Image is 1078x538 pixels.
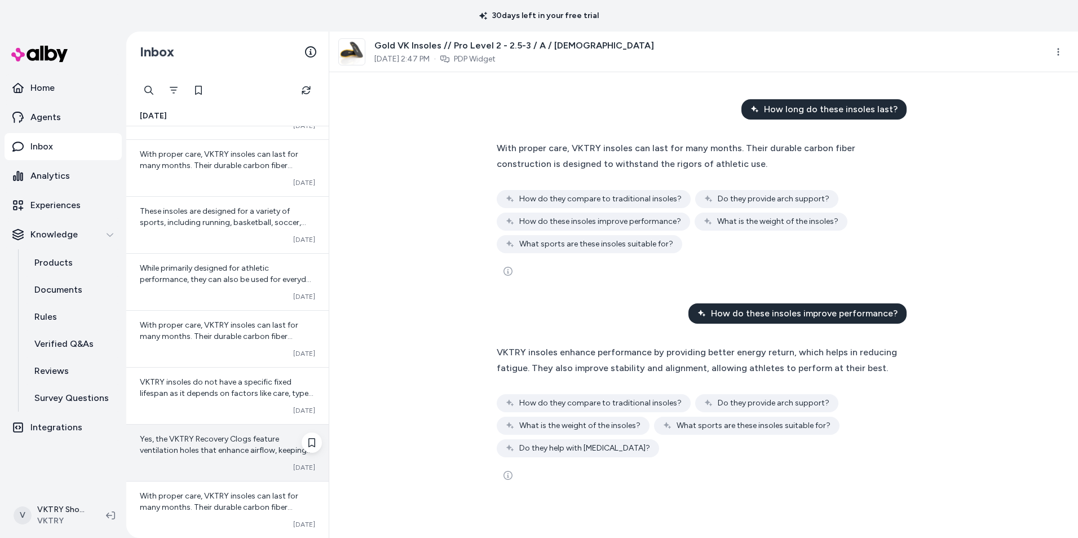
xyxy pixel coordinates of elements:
span: [DATE] 2:47 PM [374,54,430,65]
a: With proper care, VKTRY insoles can last for many months. Their durable carbon fiber construction... [126,481,329,538]
span: Do they provide arch support? [718,193,829,205]
p: 30 days left in your free trial [472,10,606,21]
a: Survey Questions [23,385,122,412]
a: Documents [23,276,122,303]
a: While primarily designed for athletic performance, they can also be used for everyday activities ... [126,253,329,310]
span: [DATE] [293,520,315,529]
span: [DATE] [293,292,315,301]
span: [DATE] [140,111,167,122]
img: Yellow_Insole_Angle_010000_b3a9a079-fa2e-4fee-808a-6a83c73a95b1.png [339,39,365,65]
span: While primarily designed for athletic performance, they can also be used for everyday activities ... [140,263,315,307]
span: With proper care, VKTRY insoles can last for many months. Their durable carbon fiber construction... [140,320,298,364]
span: What sports are these insoles suitable for? [677,420,830,431]
span: These insoles are designed for a variety of sports, including running, basketball, soccer, and mo... [140,206,306,261]
span: What sports are these insoles suitable for? [519,239,673,250]
p: Inbox [30,140,53,153]
p: Agents [30,111,61,124]
a: With proper care, VKTRY insoles can last for many months. Their durable carbon fiber construction... [126,310,329,367]
a: Analytics [5,162,122,189]
a: Rules [23,303,122,330]
span: [DATE] [293,406,315,415]
button: Knowledge [5,221,122,248]
a: PDP Widget [454,54,496,65]
p: VKTRY Shopify [37,504,88,515]
span: How do these insoles improve performance? [519,216,681,227]
a: These insoles are designed for a variety of sports, including running, basketball, soccer, and mo... [126,196,329,253]
a: Experiences [5,192,122,219]
p: Reviews [34,364,69,378]
span: VKTRY insoles enhance performance by providing better energy return, which helps in reducing fati... [497,347,897,373]
span: With proper care, VKTRY insoles can last for many months. Their durable carbon fiber construction... [140,491,298,535]
a: Inbox [5,133,122,160]
img: alby Logo [11,46,68,62]
a: With proper care, VKTRY insoles can last for many months. Their durable carbon fiber construction... [126,139,329,196]
span: How do these insoles improve performance? [711,307,898,320]
p: Verified Q&As [34,337,94,351]
button: VVKTRY ShopifyVKTRY [7,497,97,533]
button: Filter [162,79,185,102]
p: Products [34,256,73,270]
span: What is the weight of the insoles? [717,216,838,227]
h2: Inbox [140,43,174,60]
button: Refresh [295,79,317,102]
a: Verified Q&As [23,330,122,358]
button: See more [497,464,519,487]
span: How long do these insoles last? [764,103,898,116]
span: [DATE] [293,463,315,472]
p: Documents [34,283,82,297]
a: Yes, the VKTRY Recovery Clogs feature ventilation holes that enhance airflow, keeping your feet c... [126,424,329,481]
p: Analytics [30,169,70,183]
span: With proper care, VKTRY insoles can last for many months. Their durable carbon fiber construction... [497,143,855,169]
a: Reviews [23,358,122,385]
a: Integrations [5,414,122,441]
span: How do they compare to traditional insoles? [519,193,682,205]
span: · [434,54,436,65]
span: How do they compare to traditional insoles? [519,398,682,409]
a: Agents [5,104,122,131]
p: Knowledge [30,228,78,241]
span: Do they provide arch support? [718,398,829,409]
a: VKTRY insoles do not have a specific fixed lifespan as it depends on factors like care, type of a... [126,367,329,424]
span: [DATE] [293,235,315,244]
a: Home [5,74,122,102]
span: Yes, the VKTRY Recovery Clogs feature ventilation holes that enhance airflow, keeping your feet c... [140,434,312,478]
p: Survey Questions [34,391,109,405]
p: Experiences [30,199,81,212]
span: [DATE] [293,178,315,187]
p: Integrations [30,421,82,434]
a: Products [23,249,122,276]
span: [DATE] [293,349,315,358]
span: Do they help with [MEDICAL_DATA]? [519,443,650,454]
span: V [14,506,32,524]
span: With proper care, VKTRY insoles can last for many months. Their durable carbon fiber construction... [140,149,298,193]
span: VKTRY [37,515,88,527]
p: Rules [34,310,57,324]
span: Gold VK Insoles // Pro Level 2 - 2.5-3 / A / [DEMOGRAPHIC_DATA] [374,39,654,52]
span: What is the weight of the insoles? [519,420,640,431]
button: See more [497,260,519,283]
p: Home [30,81,55,95]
